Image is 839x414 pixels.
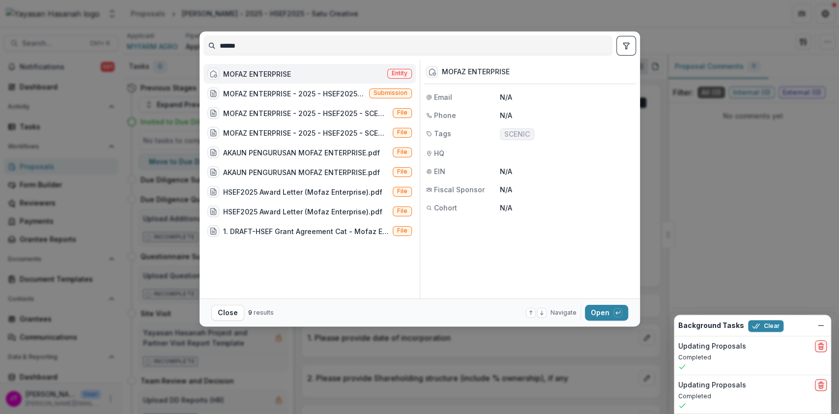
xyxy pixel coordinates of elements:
[434,166,445,177] span: EIN
[678,342,746,351] h2: Updating Proposals
[815,340,827,352] button: delete
[434,148,444,158] span: HQ
[442,68,510,76] div: MOFAZ ENTERPRISE
[397,188,407,195] span: File
[223,187,382,197] div: HSEF2025 Award Letter (Mofaz Enterprise).pdf
[434,184,485,195] span: Fiscal Sponsor
[815,379,827,391] button: delete
[223,207,382,217] div: HSEF2025 Award Letter (Mofaz Enterprise).pdf
[392,70,407,77] span: Entity
[434,110,456,120] span: Phone
[397,227,407,234] span: File
[248,309,252,316] span: 9
[678,392,827,401] p: Completed
[616,36,636,56] button: toggle filters
[397,168,407,175] span: File
[223,148,380,158] div: AKAUN PENGURUSAN MOFAZ ENTERPRISE.pdf
[500,166,634,177] p: N/A
[748,320,783,332] button: Clear
[223,167,380,177] div: AKAUN PENGURUSAN MOFAZ ENTERPRISE.pdf
[223,89,365,99] div: MOFAZ ENTERPRISE - 2025 - HSEF2025 - SCENIC
[500,92,634,102] p: N/A
[434,92,452,102] span: Email
[500,184,634,195] p: N/A
[223,69,291,79] div: MOFAZ ENTERPRISE
[434,128,451,139] span: Tags
[223,108,389,118] div: MOFAZ ENTERPRISE - 2025 - HSEF2025 - SCENIC.pdf
[397,148,407,155] span: File
[500,110,634,120] p: N/A
[678,381,746,389] h2: Updating Proposals
[678,353,827,362] p: Completed
[397,109,407,116] span: File
[815,320,827,331] button: Dismiss
[223,226,389,237] div: 1. DRAFT-HSEF Grant Agreement Cat - Mofaz Ent.docx
[500,203,634,213] p: N/A
[678,322,744,330] h2: Background Tasks
[211,305,244,321] button: Close
[434,203,457,213] span: Cohort
[504,130,530,139] span: SCENIC
[223,128,389,138] div: MOFAZ ENTERPRISE - 2025 - HSEF2025 - SCENIC DD.pdf
[585,305,628,321] button: Open
[374,89,407,96] span: Submission
[550,308,577,317] span: Navigate
[254,309,274,316] span: results
[397,207,407,214] span: File
[397,129,407,136] span: File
